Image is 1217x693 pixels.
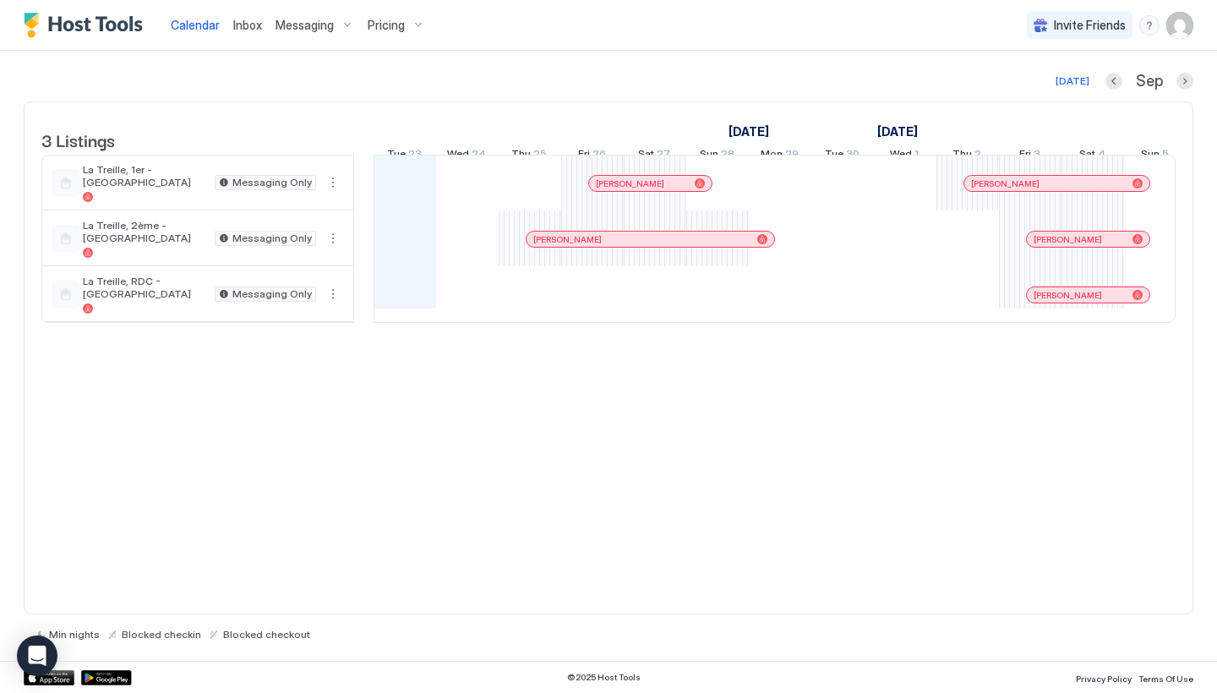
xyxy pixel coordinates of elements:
[1105,73,1122,90] button: Previous month
[24,670,74,685] a: App Store
[846,147,860,165] span: 30
[233,18,262,32] span: Inbox
[171,18,220,32] span: Calendar
[657,147,670,165] span: 27
[323,228,343,248] div: menu
[1034,290,1102,301] span: [PERSON_NAME]
[952,147,972,165] span: Thu
[507,144,551,168] a: September 25, 2025
[1136,72,1163,91] span: Sep
[533,234,602,245] span: [PERSON_NAME]
[323,228,343,248] button: More options
[1019,147,1031,165] span: Fri
[821,144,864,168] a: September 30, 2025
[83,163,208,188] span: La Treille, 1er - [GEOGRAPHIC_DATA]
[890,147,912,165] span: Wed
[447,147,469,165] span: Wed
[443,144,490,168] a: September 24, 2025
[1015,144,1045,168] a: October 3, 2025
[1079,147,1095,165] span: Sat
[1053,71,1092,91] button: [DATE]
[761,147,783,165] span: Mon
[41,127,115,152] span: 3 Listings
[223,628,310,641] span: Blocked checkout
[511,147,531,165] span: Thu
[233,16,262,34] a: Inbox
[323,284,343,304] button: More options
[914,147,919,165] span: 1
[948,144,985,168] a: October 2, 2025
[1056,74,1089,89] div: [DATE]
[724,119,773,144] a: September 8, 2025
[1139,15,1160,35] div: menu
[368,18,405,33] span: Pricing
[1166,12,1193,39] div: User profile
[1137,144,1173,168] a: October 5, 2025
[974,147,981,165] span: 2
[81,670,132,685] a: Google Play Store
[1141,147,1160,165] span: Sun
[83,275,208,300] span: La Treille, RDC - [GEOGRAPHIC_DATA]
[1098,147,1105,165] span: 4
[596,178,664,189] span: [PERSON_NAME]
[634,144,674,168] a: September 27, 2025
[592,147,606,165] span: 26
[873,119,922,144] a: October 1, 2025
[171,16,220,34] a: Calendar
[785,147,799,165] span: 29
[387,147,406,165] span: Tue
[1034,147,1040,165] span: 3
[323,172,343,193] button: More options
[408,147,422,165] span: 23
[638,147,654,165] span: Sat
[122,628,201,641] span: Blocked checkin
[24,13,150,38] a: Host Tools Logo
[472,147,486,165] span: 24
[567,672,641,683] span: © 2025 Host Tools
[83,219,208,244] span: La Treille, 2ème - [GEOGRAPHIC_DATA]
[17,636,57,676] div: Open Intercom Messenger
[886,144,923,168] a: October 1, 2025
[971,178,1040,189] span: [PERSON_NAME]
[721,147,734,165] span: 28
[276,18,334,33] span: Messaging
[533,147,547,165] span: 25
[323,284,343,304] div: menu
[1162,147,1169,165] span: 5
[1138,674,1193,684] span: Terms Of Use
[696,144,739,168] a: September 28, 2025
[1176,73,1193,90] button: Next month
[700,147,718,165] span: Sun
[1076,668,1132,686] a: Privacy Policy
[578,147,590,165] span: Fri
[1054,18,1126,33] span: Invite Friends
[825,147,843,165] span: Tue
[49,628,100,641] span: Min nights
[323,172,343,193] div: menu
[1034,234,1102,245] span: [PERSON_NAME]
[1076,674,1132,684] span: Privacy Policy
[574,144,610,168] a: September 26, 2025
[756,144,803,168] a: September 29, 2025
[1138,668,1193,686] a: Terms Of Use
[1075,144,1110,168] a: October 4, 2025
[383,144,426,168] a: September 23, 2025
